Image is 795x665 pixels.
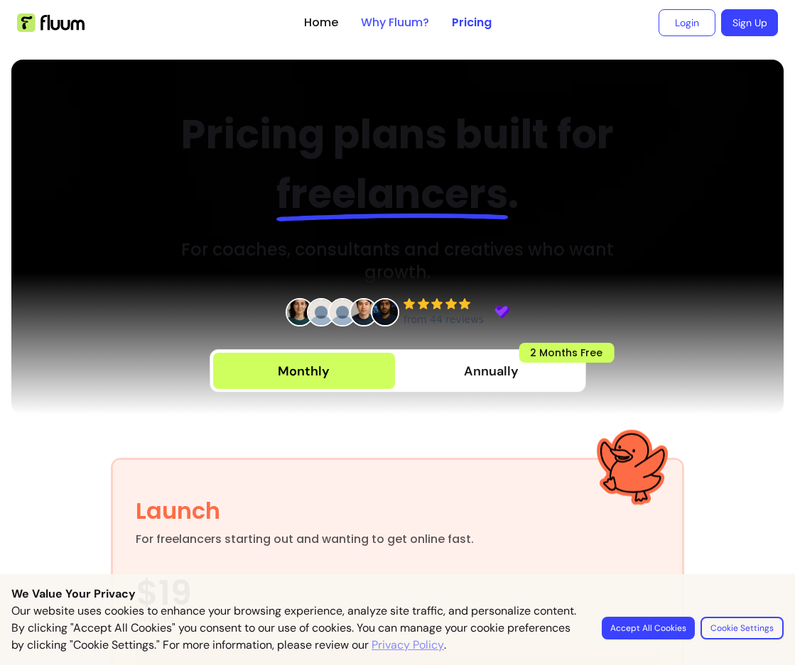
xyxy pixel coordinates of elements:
[304,14,338,31] a: Home
[701,617,784,639] button: Cookie Settings
[157,105,638,224] h2: Pricing plans built for .
[659,9,715,36] a: Login
[452,14,492,31] a: Pricing
[361,14,429,31] a: Why Fluum?
[136,531,474,548] div: For freelancers starting out and wanting to get online fast.
[11,586,784,603] p: We Value Your Privacy
[464,361,519,381] span: Annually
[519,343,614,363] span: 2 Months Free
[11,603,585,654] p: Our website uses cookies to enhance your browsing experience, analyze site traffic, and personali...
[602,617,695,639] button: Accept All Cookies
[136,494,220,528] div: Launch
[276,166,508,222] span: freelancers
[17,13,85,32] img: Fluum Logo
[157,238,638,284] h3: For coaches, consultants and creatives who want growth.
[278,361,330,381] div: Monthly
[372,637,444,654] a: Privacy Policy
[721,9,778,36] a: Sign Up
